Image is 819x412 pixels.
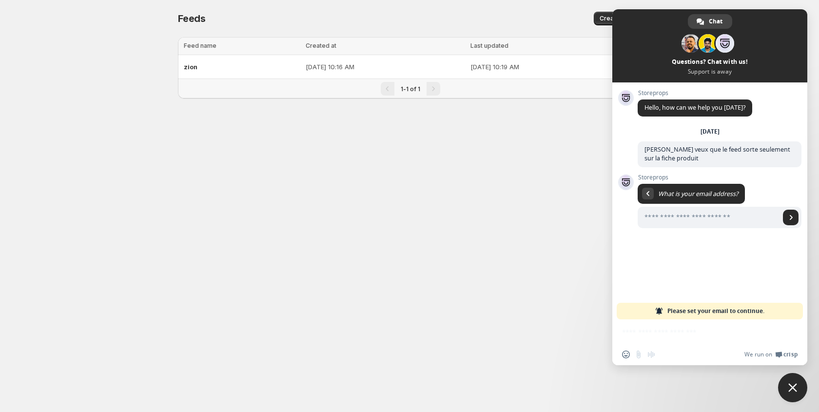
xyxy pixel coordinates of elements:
[667,303,764,319] span: Please set your email to continue.
[688,14,732,29] a: Chat
[184,42,216,49] span: Feed name
[594,12,641,25] button: Create feed
[306,62,465,72] p: [DATE] 10:16 AM
[783,351,798,358] span: Crisp
[306,42,336,49] span: Created at
[184,63,197,71] span: zion
[709,14,722,29] span: Chat
[178,78,641,98] nav: Pagination
[658,190,738,198] span: What is your email address?
[644,145,790,162] span: [PERSON_NAME] veux que le feed sorte seulement sur la fiche produit
[470,62,635,72] p: [DATE] 10:19 AM
[178,13,206,24] span: Feeds
[701,129,720,135] div: [DATE]
[600,15,635,22] span: Create feed
[622,351,630,358] span: Insert an emoji
[638,90,752,97] span: Storeprops
[778,373,807,402] a: Close chat
[401,85,420,93] span: 1-1 of 1
[744,351,772,358] span: We run on
[744,351,798,358] a: We run onCrisp
[644,103,745,112] span: Hello, how can we help you [DATE]?
[638,174,801,181] span: Storeprops
[638,207,780,228] input: Enter your email address...
[470,42,508,49] span: Last updated
[783,210,799,225] a: Send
